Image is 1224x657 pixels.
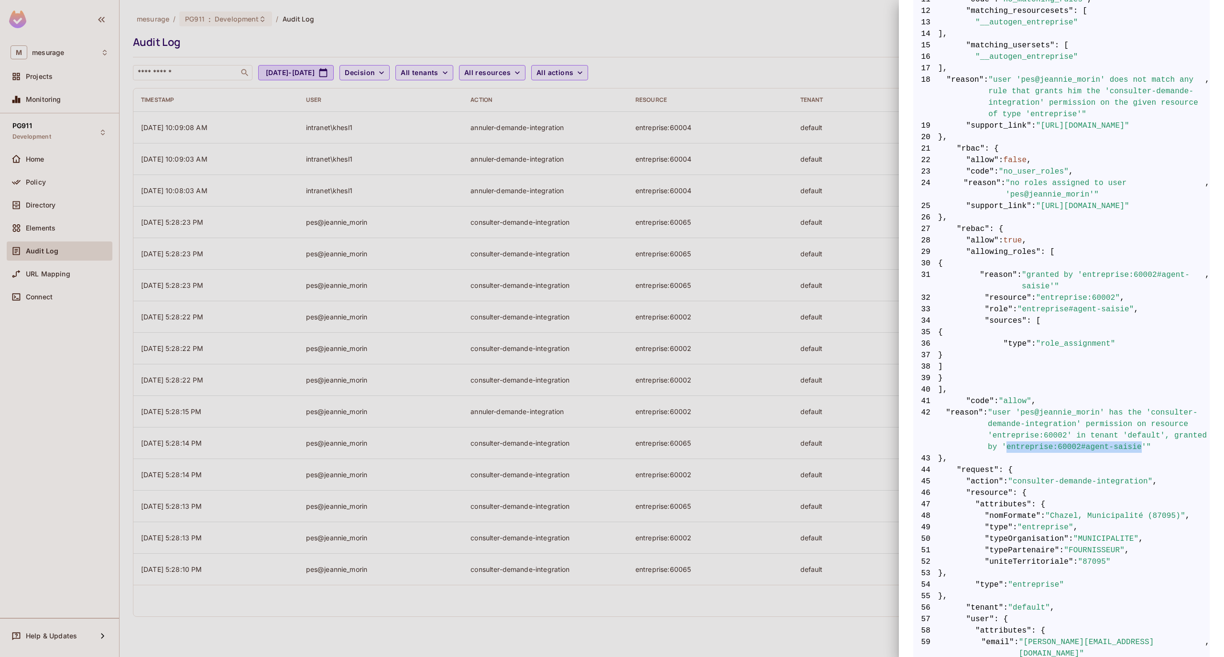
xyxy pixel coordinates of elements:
[1078,556,1111,568] span: "87095"
[1005,177,1205,200] span: "no roles assigned to user 'pes@jeannie_morin'"
[1008,476,1152,487] span: "consulter-demande-integration"
[913,384,938,395] span: 40
[1031,120,1036,131] span: :
[1050,602,1055,613] span: ,
[913,246,938,258] span: 29
[994,166,999,177] span: :
[984,74,988,120] span: :
[975,499,1031,510] span: "attributes"
[966,487,1013,499] span: "resource"
[1013,304,1017,315] span: :
[985,510,1041,522] span: "nomFormate"
[988,407,1210,453] span: "user 'pes@jeannie_morin' has the 'consulter-demande-integration' permission on resource 'entrepr...
[985,304,1013,315] span: "role"
[913,212,1210,223] span: },
[913,143,938,154] span: 21
[1073,522,1078,533] span: ,
[1031,395,1036,407] span: ,
[913,40,938,51] span: 15
[999,154,1004,166] span: :
[975,625,1031,636] span: "attributes"
[1031,338,1036,350] span: :
[1013,522,1017,533] span: :
[1008,602,1050,613] span: "default"
[913,120,938,131] span: 19
[913,200,938,212] span: 25
[1055,40,1069,51] span: : [
[1060,545,1064,556] span: :
[1031,292,1036,304] span: :
[1031,499,1045,510] span: : {
[1045,510,1185,522] span: "Chazel, Municipalité (87095)"
[999,395,1031,407] span: "allow"
[946,74,984,120] span: "reason"
[966,5,1073,17] span: "matching_resourcesets"
[1138,533,1143,545] span: ,
[1004,154,1027,166] span: false
[1031,200,1036,212] span: :
[913,350,938,361] span: 37
[913,131,1210,143] span: },
[985,143,999,154] span: : {
[913,568,938,579] span: 53
[1134,304,1139,315] span: ,
[985,545,1060,556] span: "typePartenaire"
[1073,5,1087,17] span: : [
[913,556,938,568] span: 52
[1041,510,1046,522] span: :
[913,499,938,510] span: 47
[1041,246,1055,258] span: : [
[1022,269,1205,292] span: "granted by 'entreprise:60002#agent-saisie'"
[1013,487,1027,499] span: : {
[966,154,999,166] span: "allow"
[913,258,1210,269] span: {
[913,63,1210,74] span: ],
[1027,154,1031,166] span: ,
[975,51,1078,63] span: "__autogen_entreprise"
[913,5,938,17] span: 12
[913,613,938,625] span: 57
[1125,545,1129,556] span: ,
[1073,533,1139,545] span: "MUNICIPALITE"
[913,395,938,407] span: 41
[913,63,938,74] span: 17
[966,40,1055,51] span: "matching_usersets"
[994,395,999,407] span: :
[1036,292,1120,304] span: "entreprise:60002"
[980,269,1017,292] span: "reason"
[913,372,938,384] span: 39
[913,384,1210,395] span: ],
[913,28,938,40] span: 14
[913,407,938,453] span: 42
[999,235,1004,246] span: :
[1153,476,1158,487] span: ,
[957,464,999,476] span: "request"
[1185,510,1190,522] span: ,
[913,338,938,350] span: 36
[1017,304,1134,315] span: "entreprise#agent-saisie"
[1036,338,1115,350] span: "role_assignment"
[913,304,938,315] span: 33
[983,407,988,453] span: :
[1004,338,1032,350] span: "type"
[913,17,938,28] span: 13
[957,143,985,154] span: "rbac"
[913,545,938,556] span: 51
[989,223,1003,235] span: : {
[1205,74,1210,120] span: ,
[913,453,938,464] span: 43
[1036,120,1129,131] span: "[URL][DOMAIN_NAME]"
[913,568,1210,579] span: },
[913,327,1210,338] span: {
[1017,522,1073,533] span: "entreprise"
[975,579,1004,591] span: "type"
[966,613,994,625] span: "user"
[1004,235,1022,246] span: true
[985,522,1013,533] span: "type"
[966,235,999,246] span: "allow"
[1004,579,1008,591] span: :
[966,120,1032,131] span: "support_link"
[913,579,938,591] span: 54
[913,258,938,269] span: 30
[1001,177,1005,200] span: :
